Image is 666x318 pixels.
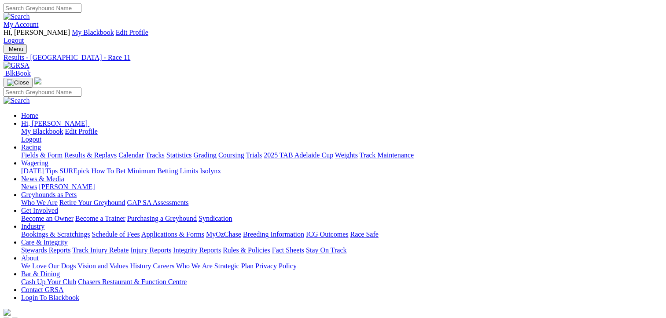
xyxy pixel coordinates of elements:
a: My Account [4,21,39,28]
a: Results - [GEOGRAPHIC_DATA] - Race 11 [4,54,662,62]
button: Toggle navigation [4,78,33,88]
input: Search [4,4,81,13]
a: Get Involved [21,207,58,214]
a: History [130,262,151,270]
a: Stewards Reports [21,246,70,254]
a: Edit Profile [65,128,98,135]
div: News & Media [21,183,662,191]
input: Search [4,88,81,97]
div: Wagering [21,167,662,175]
a: Home [21,112,38,119]
a: Become an Owner [21,215,74,222]
a: Applications & Forms [141,230,204,238]
a: Chasers Restaurant & Function Centre [78,278,187,285]
a: [PERSON_NAME] [39,183,95,190]
span: BlkBook [5,69,31,77]
a: Privacy Policy [255,262,297,270]
div: Industry [21,230,662,238]
a: Tracks [146,151,165,159]
img: Search [4,13,30,21]
a: Vision and Values [77,262,128,270]
a: Trials [246,151,262,159]
a: Race Safe [350,230,378,238]
div: Bar & Dining [21,278,662,286]
div: Get Involved [21,215,662,223]
a: Isolynx [200,167,221,175]
a: Industry [21,223,44,230]
a: Weights [335,151,358,159]
button: Toggle navigation [4,44,27,54]
a: About [21,254,39,262]
a: Hi, [PERSON_NAME] [21,120,89,127]
div: Greyhounds as Pets [21,199,662,207]
a: Injury Reports [130,246,171,254]
a: Greyhounds as Pets [21,191,77,198]
a: My Blackbook [72,29,114,36]
a: Rules & Policies [223,246,270,254]
a: Who We Are [21,199,58,206]
a: How To Bet [92,167,126,175]
a: Schedule of Fees [92,230,140,238]
a: ICG Outcomes [306,230,348,238]
a: Calendar [118,151,144,159]
div: About [21,262,662,270]
a: Careers [153,262,174,270]
a: Care & Integrity [21,238,68,246]
img: logo-grsa-white.png [34,77,41,84]
a: Cash Up Your Club [21,278,76,285]
a: Retire Your Greyhound [59,199,125,206]
a: GAP SA Assessments [127,199,189,206]
div: Care & Integrity [21,246,662,254]
a: Breeding Information [243,230,304,238]
a: Coursing [218,151,244,159]
a: News & Media [21,175,64,183]
a: Strategic Plan [214,262,254,270]
img: Search [4,97,30,105]
div: Racing [21,151,662,159]
div: My Account [4,29,662,44]
a: Integrity Reports [173,246,221,254]
a: Fields & Form [21,151,63,159]
a: Bookings & Scratchings [21,230,90,238]
img: logo-grsa-white.png [4,309,11,316]
a: Become a Trainer [75,215,125,222]
a: Stay On Track [306,246,346,254]
a: Logout [4,37,24,44]
a: Wagering [21,159,48,167]
a: Results & Replays [64,151,117,159]
a: [DATE] Tips [21,167,58,175]
span: Menu [9,46,23,52]
a: SUREpick [59,167,89,175]
a: Fact Sheets [272,246,304,254]
span: Hi, [PERSON_NAME] [4,29,70,36]
img: Close [7,79,29,86]
a: Logout [21,135,41,143]
a: MyOzChase [206,230,241,238]
a: Edit Profile [116,29,148,36]
a: 2025 TAB Adelaide Cup [264,151,333,159]
a: Contact GRSA [21,286,63,293]
a: Racing [21,143,41,151]
a: Bar & Dining [21,270,60,278]
a: Statistics [166,151,192,159]
a: Login To Blackbook [21,294,79,301]
span: Hi, [PERSON_NAME] [21,120,88,127]
a: Track Injury Rebate [72,246,129,254]
div: Hi, [PERSON_NAME] [21,128,662,143]
a: Track Maintenance [360,151,414,159]
img: GRSA [4,62,29,69]
a: Purchasing a Greyhound [127,215,197,222]
a: Who We Are [176,262,213,270]
a: Grading [194,151,217,159]
a: Syndication [199,215,232,222]
a: News [21,183,37,190]
a: Minimum Betting Limits [127,167,198,175]
a: BlkBook [4,69,31,77]
a: We Love Our Dogs [21,262,76,270]
a: My Blackbook [21,128,63,135]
